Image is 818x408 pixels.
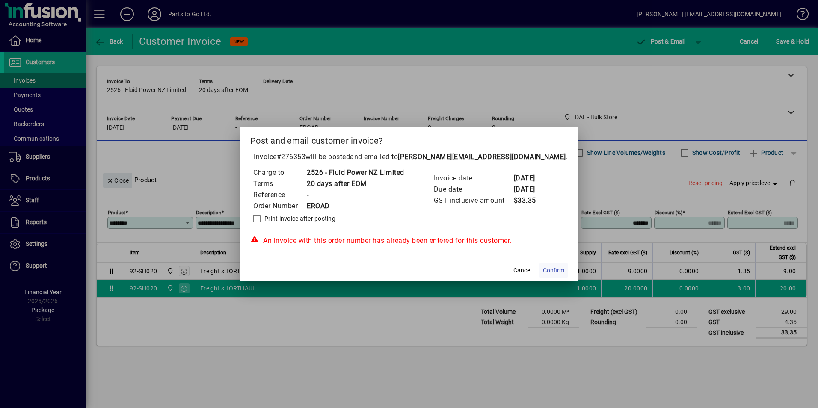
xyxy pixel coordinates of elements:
[513,266,531,275] span: Cancel
[250,152,568,162] p: Invoice will be posted .
[253,189,306,201] td: Reference
[509,263,536,278] button: Cancel
[263,214,335,223] label: Print invoice after posting
[543,266,564,275] span: Confirm
[306,167,404,178] td: 2526 - Fluid Power NZ Limited
[253,201,306,212] td: Order Number
[433,195,513,206] td: GST inclusive amount
[240,127,578,151] h2: Post and email customer invoice?
[350,153,566,161] span: and emailed to
[513,195,548,206] td: $33.35
[306,201,404,212] td: EROAD
[433,173,513,184] td: Invoice date
[513,184,548,195] td: [DATE]
[539,263,568,278] button: Confirm
[250,236,568,246] div: An invoice with this order number has already been entered for this customer.
[398,153,566,161] b: [PERSON_NAME][EMAIL_ADDRESS][DOMAIN_NAME]
[253,167,306,178] td: Charge to
[253,178,306,189] td: Terms
[433,184,513,195] td: Due date
[306,178,404,189] td: 20 days after EOM
[277,153,306,161] span: #276353
[306,189,404,201] td: -
[513,173,548,184] td: [DATE]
